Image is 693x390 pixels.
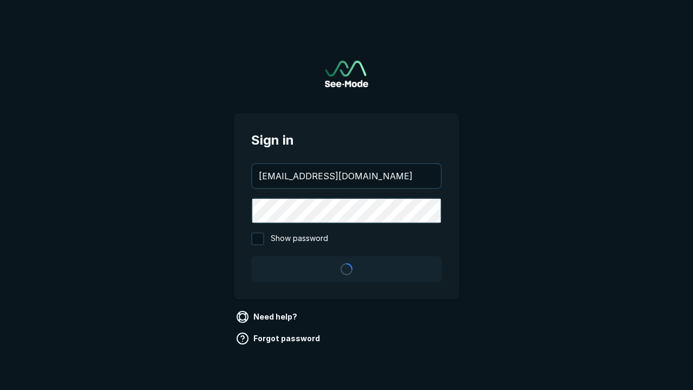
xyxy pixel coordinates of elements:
a: Need help? [234,308,302,326]
a: Forgot password [234,330,324,347]
span: Show password [271,232,328,245]
input: your@email.com [252,164,441,188]
img: See-Mode Logo [325,61,368,87]
span: Sign in [251,131,442,150]
a: Go to sign in [325,61,368,87]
